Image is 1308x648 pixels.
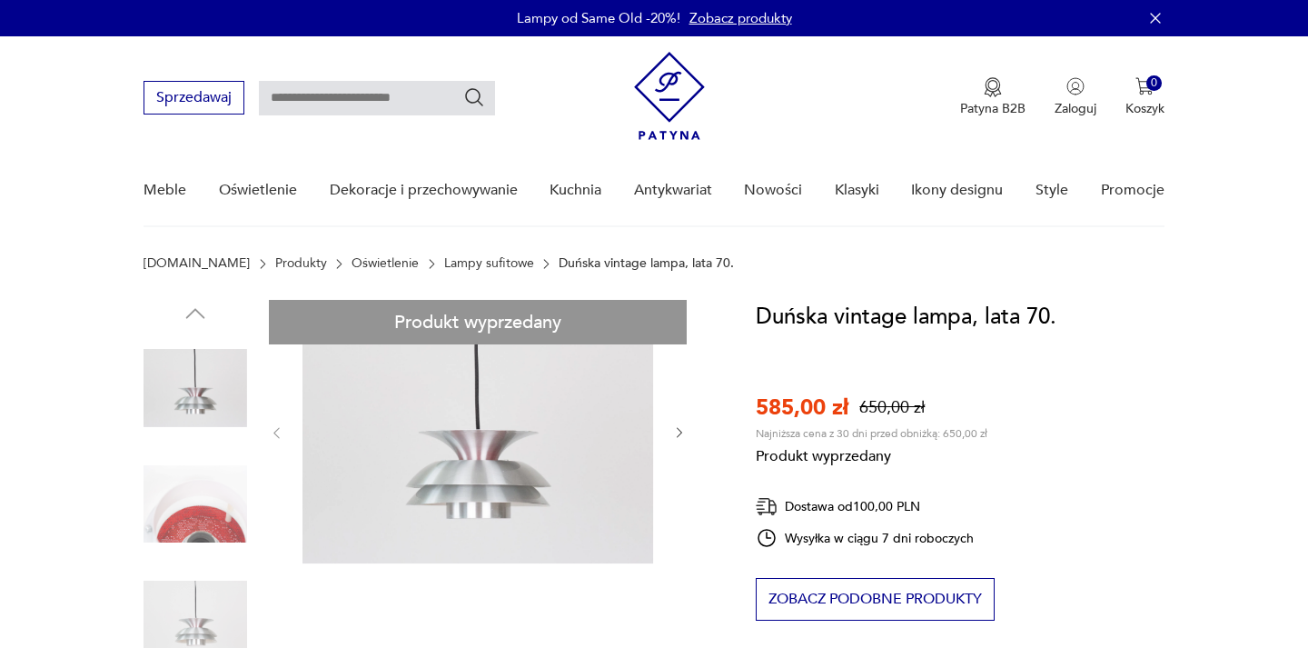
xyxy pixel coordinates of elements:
[144,155,186,225] a: Meble
[756,578,995,621] button: Zobacz podobne produkty
[835,155,879,225] a: Klasyki
[859,396,925,419] p: 650,00 zł
[756,495,974,518] div: Dostawa od 100,00 PLN
[960,77,1026,117] button: Patyna B2B
[1055,77,1096,117] button: Zaloguj
[144,93,244,105] a: Sprzedawaj
[559,256,734,271] p: Duńska vintage lampa, lata 70.
[1066,77,1085,95] img: Ikonka użytkownika
[1125,77,1164,117] button: 0Koszyk
[634,155,712,225] a: Antykwariat
[1055,100,1096,117] p: Zaloguj
[219,155,297,225] a: Oświetlenie
[1035,155,1068,225] a: Style
[744,155,802,225] a: Nowości
[550,155,601,225] a: Kuchnia
[634,52,705,140] img: Patyna - sklep z meblami i dekoracjami vintage
[756,495,778,518] img: Ikona dostawy
[517,9,680,27] p: Lampy od Same Old -20%!
[330,155,518,225] a: Dekoracje i przechowywanie
[984,77,1002,97] img: Ikona medalu
[352,256,419,271] a: Oświetlenie
[756,393,848,423] p: 585,00 zł
[756,527,974,549] div: Wysyłka w ciągu 7 dni roboczych
[960,100,1026,117] p: Patyna B2B
[444,256,534,271] a: Lampy sufitowe
[756,441,987,466] p: Produkt wyprzedany
[275,256,327,271] a: Produkty
[1101,155,1164,225] a: Promocje
[756,300,1056,334] h1: Duńska vintage lampa, lata 70.
[144,256,250,271] a: [DOMAIN_NAME]
[144,81,244,115] button: Sprzedawaj
[1125,100,1164,117] p: Koszyk
[1135,77,1154,95] img: Ikona koszyka
[960,77,1026,117] a: Ikona medaluPatyna B2B
[756,426,987,441] p: Najniższa cena z 30 dni przed obniżką: 650,00 zł
[1146,75,1162,91] div: 0
[689,9,792,27] a: Zobacz produkty
[911,155,1003,225] a: Ikony designu
[463,86,485,108] button: Szukaj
